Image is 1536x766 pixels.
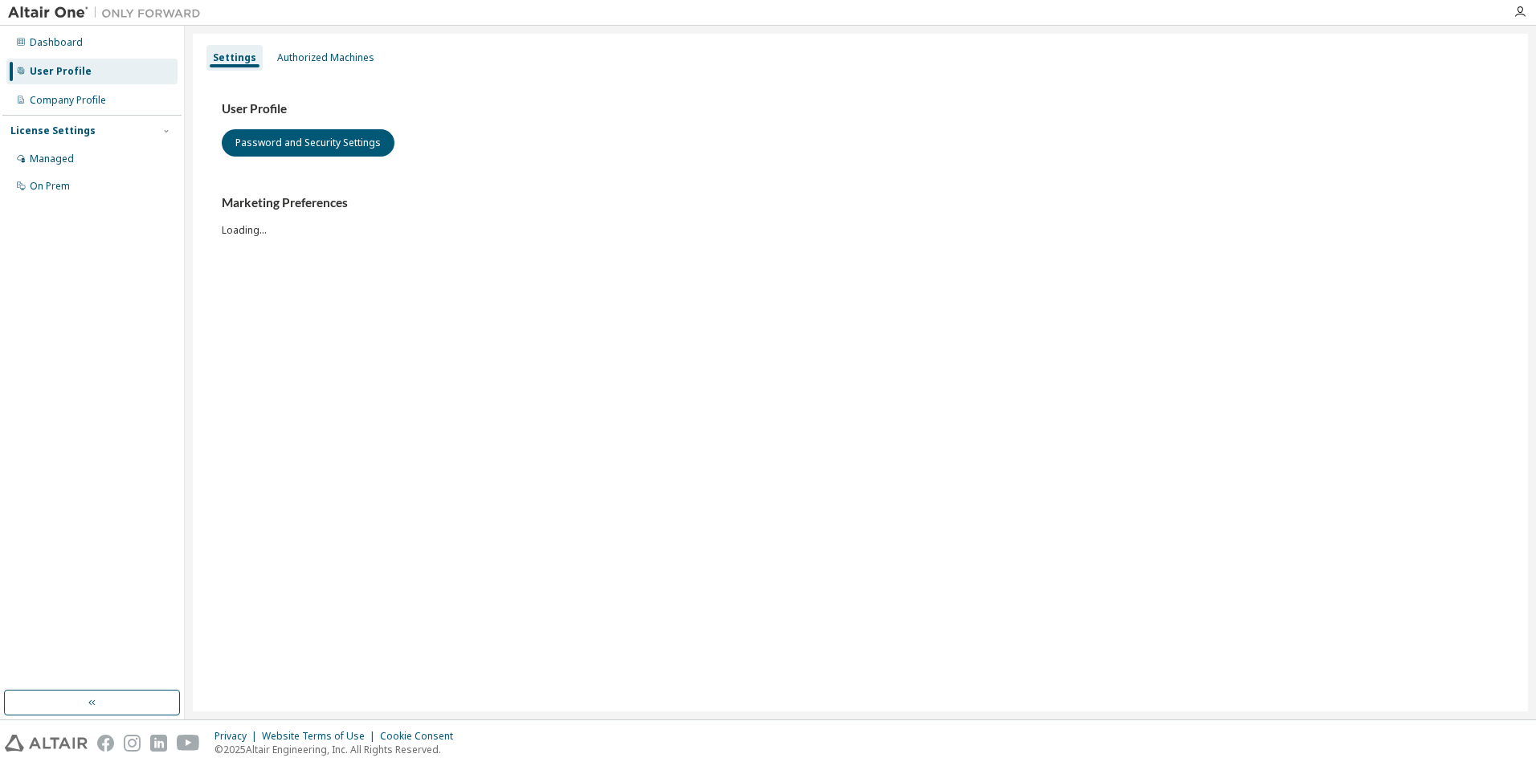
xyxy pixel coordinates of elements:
p: © 2025 Altair Engineering, Inc. All Rights Reserved. [214,743,463,756]
div: Privacy [214,730,262,743]
div: Managed [30,153,74,165]
img: altair_logo.svg [5,735,88,752]
img: instagram.svg [124,735,141,752]
div: Settings [213,51,256,64]
img: youtube.svg [177,735,200,752]
div: User Profile [30,65,92,78]
button: Password and Security Settings [222,129,394,157]
img: Altair One [8,5,209,21]
div: Website Terms of Use [262,730,380,743]
div: Dashboard [30,36,83,49]
div: Company Profile [30,94,106,107]
img: linkedin.svg [150,735,167,752]
div: Cookie Consent [380,730,463,743]
div: Loading... [222,195,1499,236]
div: On Prem [30,180,70,193]
h3: Marketing Preferences [222,195,1499,211]
h3: User Profile [222,101,1499,117]
div: License Settings [10,124,96,137]
img: facebook.svg [97,735,114,752]
div: Authorized Machines [277,51,374,64]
